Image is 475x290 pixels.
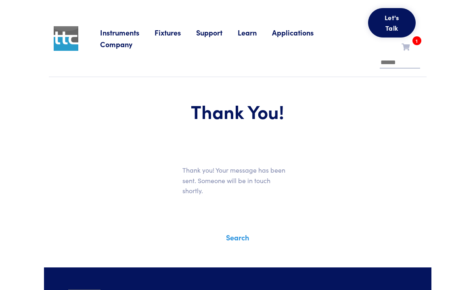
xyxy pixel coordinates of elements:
[402,42,410,52] a: 1
[155,27,196,38] a: Fixtures
[412,36,421,45] span: 1
[368,8,416,38] button: Let's Talk
[68,100,407,123] h1: Thank You!
[54,26,78,51] img: ttc_logo_1x1_v1.0.png
[182,165,292,196] p: Thank you! Your message has been sent. Someone will be in touch shortly.
[272,27,329,38] a: Applications
[196,27,238,38] a: Support
[226,232,249,242] a: Search
[238,27,272,38] a: Learn
[100,27,155,38] a: Instruments
[100,39,148,49] a: Company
